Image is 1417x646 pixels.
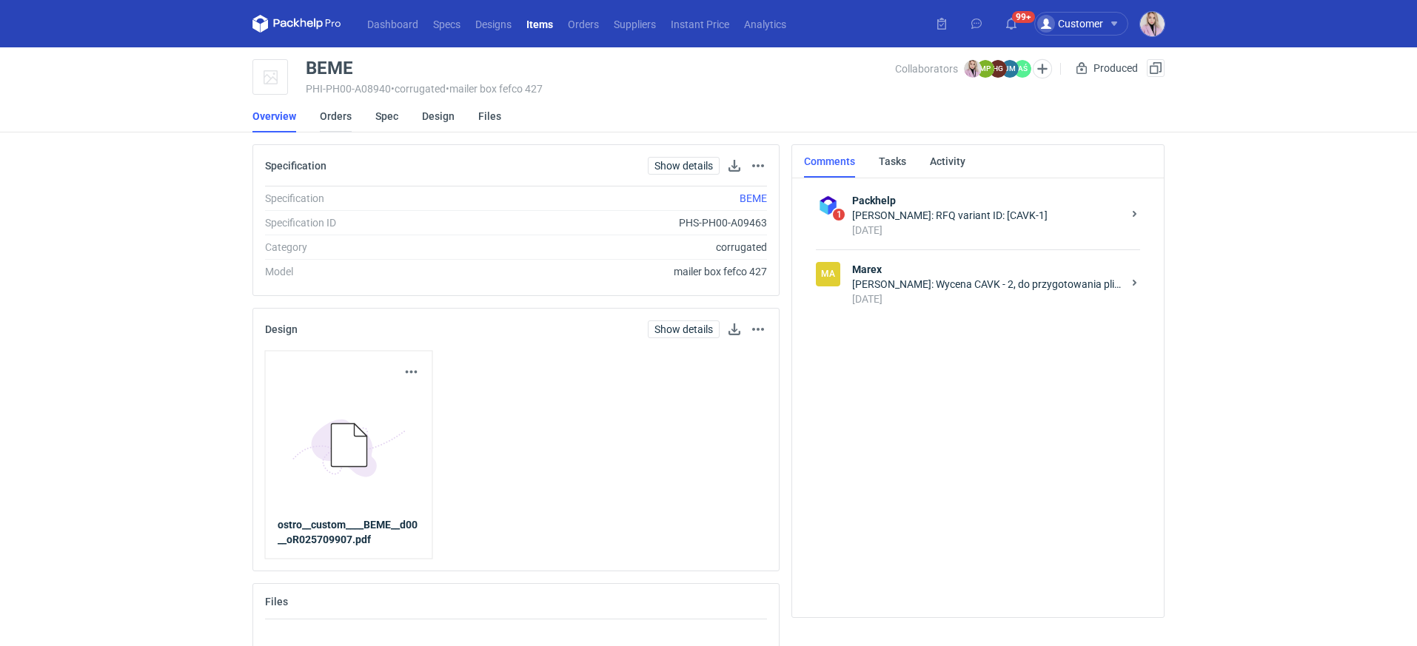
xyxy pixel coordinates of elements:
[1147,59,1165,77] button: Duplicate Item
[740,192,767,204] a: BEME
[252,15,341,33] svg: Packhelp Pro
[804,145,855,178] a: Comments
[749,157,767,175] button: Actions
[278,517,421,547] a: ostro__custom____BEME__d00__oR025709907.pdf
[749,320,767,338] button: Actions
[648,320,720,338] a: Show details
[265,323,298,335] h2: Design
[320,100,352,132] a: Orders
[852,223,1122,238] div: [DATE]
[265,191,466,206] div: Specification
[375,100,398,132] a: Spec
[265,160,326,172] h2: Specification
[466,264,767,279] div: mailer box fefco 427
[306,83,895,95] div: PHI-PH00-A08940
[306,59,353,77] div: BEME
[1037,15,1103,33] div: Customer
[403,363,421,381] button: Actions
[265,215,466,230] div: Specification ID
[466,215,767,230] div: PHS-PH00-A09463
[252,100,296,132] a: Overview
[606,15,663,33] a: Suppliers
[446,83,543,95] span: • mailer box fefco 427
[977,60,994,78] figcaption: MP
[852,262,1122,277] strong: Marex
[663,15,737,33] a: Instant Price
[816,262,840,286] div: Marex
[895,63,958,75] span: Collaborators
[833,209,845,221] span: 1
[422,100,455,132] a: Design
[852,193,1122,208] strong: Packhelp
[1140,12,1165,36] img: Klaudia Wiśniewska
[265,240,466,255] div: Category
[726,320,743,338] button: Download design
[426,15,468,33] a: Specs
[816,193,840,218] img: Packhelp
[726,157,743,175] button: Download specification
[391,83,446,95] span: • corrugated
[1034,12,1140,36] button: Customer
[989,60,1007,78] figcaption: HG
[852,292,1122,306] div: [DATE]
[1033,59,1052,78] button: Edit collaborators
[360,15,426,33] a: Dashboard
[1014,60,1031,78] figcaption: AŚ
[964,60,982,78] img: Klaudia Wiśniewska
[560,15,606,33] a: Orders
[816,262,840,286] figcaption: Ma
[478,100,501,132] a: Files
[852,277,1122,292] div: [PERSON_NAME]: Wycena CAVK - 2, do przygotowania pliku użyliśmy siatki z poprzedniego zamówienia ...
[265,264,466,279] div: Model
[519,15,560,33] a: Items
[999,12,1023,36] button: 99+
[468,15,519,33] a: Designs
[930,145,965,178] a: Activity
[278,519,418,545] strong: ostro__custom____BEME__d00__oR025709907.pdf
[852,208,1122,223] div: [PERSON_NAME]: RFQ variant ID: [CAVK-1]
[648,157,720,175] a: Show details
[1001,60,1019,78] figcaption: JM
[265,596,288,608] h2: Files
[466,240,767,255] div: corrugated
[879,145,906,178] a: Tasks
[737,15,794,33] a: Analytics
[1073,59,1141,77] div: Produced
